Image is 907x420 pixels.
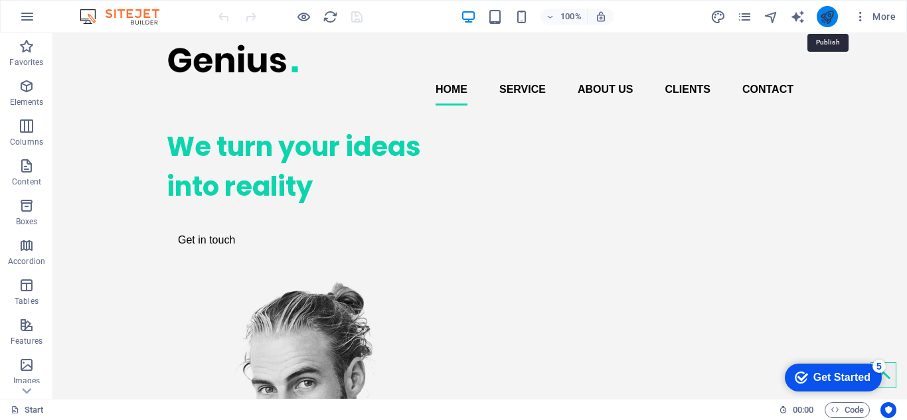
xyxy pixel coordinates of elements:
[595,11,607,23] i: On resize automatically adjust zoom level to fit chosen device.
[790,9,805,25] i: AI Writer
[737,9,753,25] button: pages
[790,9,806,25] button: text_generator
[12,176,41,187] p: Content
[13,376,41,386] p: Images
[854,10,896,23] span: More
[540,9,588,25] button: 100%
[15,296,39,307] p: Tables
[10,97,44,107] p: Elements
[825,402,870,418] button: Code
[10,137,43,147] p: Columns
[817,6,838,27] button: publish
[9,57,43,68] p: Favorites
[11,402,44,418] a: Click to cancel selection. Double-click to open Pages
[98,3,112,16] div: 5
[880,402,896,418] button: Usercentrics
[737,9,752,25] i: Pages (Ctrl+Alt+S)
[849,6,901,27] button: More
[710,9,726,25] button: design
[323,9,338,25] i: Reload page
[560,9,582,25] h6: 100%
[322,9,338,25] button: reload
[793,402,813,418] span: 00 00
[39,15,96,27] div: Get Started
[779,402,814,418] h6: Session time
[16,216,38,227] p: Boxes
[11,336,42,346] p: Features
[710,9,726,25] i: Design (Ctrl+Alt+Y)
[76,9,176,25] img: Editor Logo
[802,405,804,415] span: :
[11,7,108,35] div: Get Started 5 items remaining, 0% complete
[8,256,45,267] p: Accordion
[831,402,864,418] span: Code
[764,9,780,25] button: navigator
[295,9,311,25] button: Click here to leave preview mode and continue editing
[764,9,779,25] i: Navigator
